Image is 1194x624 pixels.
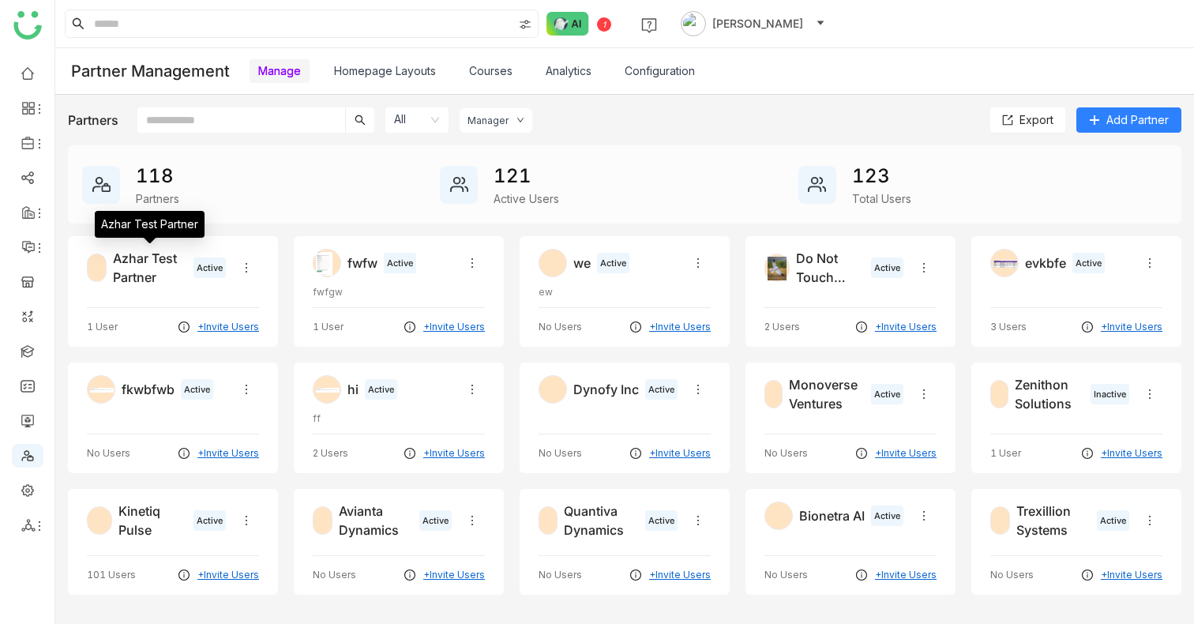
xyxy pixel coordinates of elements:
[1097,510,1129,532] div: Active
[519,18,531,31] img: search-type.svg
[539,320,582,334] div: No Users
[799,506,865,525] div: Bionetra AI
[68,111,118,130] div: Partners
[645,379,678,400] div: Active
[990,568,1034,582] div: No Users
[95,211,205,238] div: Azhar Test Partner
[990,446,1021,460] div: 1 User
[649,320,711,334] a: +Invite Users
[875,568,937,582] a: +Invite Users
[597,17,611,32] div: 1
[539,568,582,582] div: No Users
[871,506,903,527] div: Active
[314,376,342,404] img: 6867978052e8902e80224d92
[991,250,1019,278] img: 6868be3682f7e37c0c727799
[122,380,175,399] div: fkwbfwb
[789,375,865,413] div: Monoverse Ventures
[597,253,629,274] div: Active
[87,568,136,582] div: 101 Users
[467,115,509,126] div: Manager
[469,64,513,77] a: Courses
[625,64,695,77] a: Configuration
[347,254,377,273] div: fwfw
[765,254,789,283] img: 686df30f59614c7980a3c344
[546,64,591,77] a: Analytics
[1025,254,1066,273] div: evkbfe
[197,320,259,334] a: +Invite Users
[313,568,356,582] div: No Users
[1101,446,1162,460] a: +Invite Users
[649,446,711,460] a: +Invite Users
[87,446,130,460] div: No Users
[394,107,440,133] nz-select-item: All
[990,320,1027,334] div: 3 Users
[339,502,413,539] div: Avianta Dynamics
[649,568,711,582] a: +Invite Users
[852,162,911,190] div: 123
[13,11,42,39] img: logo
[1101,568,1162,582] a: +Invite Users
[423,446,485,460] a: +Invite Users
[875,446,937,460] a: +Invite Users
[539,285,711,299] div: ew
[365,379,397,400] div: Active
[314,250,335,278] img: 689c6ff5a2c09d0bea21de19
[564,502,639,539] div: Quantiva Dynamics
[1091,384,1129,405] div: Inactive
[1101,320,1162,334] a: +Invite Users
[678,11,828,36] button: [PERSON_NAME]
[1072,253,1105,274] div: Active
[113,249,187,287] div: Azhar Test Partner
[313,320,344,334] div: 1 User
[871,257,903,279] div: Active
[313,285,485,299] div: fwfgw
[641,17,657,33] img: help.svg
[1015,375,1084,413] div: Zenithon Solutions
[71,62,230,81] div: Partner Management
[1106,111,1169,129] span: Add Partner
[384,253,416,274] div: Active
[875,320,937,334] a: +Invite Users
[136,190,179,207] div: Partners
[193,257,226,279] div: Active
[681,11,706,36] img: avatar
[764,568,808,582] div: No Users
[347,380,359,399] div: hi
[852,190,911,207] div: Total Users
[181,379,213,400] div: Active
[193,510,226,532] div: Active
[573,380,639,399] div: Dynofy Inc
[494,162,559,190] div: 121
[1016,502,1091,539] div: Trexillion Systems
[764,446,808,460] div: No Users
[423,320,485,334] a: +Invite Users
[419,510,452,532] div: Active
[539,446,582,460] div: No Users
[990,107,1065,133] button: Export
[1076,107,1181,133] button: Add Partner
[87,320,118,334] div: 1 User
[546,12,589,36] img: ask-buddy-normal.svg
[423,568,485,582] a: +Invite Users
[764,320,800,334] div: 2 Users
[258,64,301,77] a: Manage
[573,254,591,273] div: we
[1019,111,1053,129] span: Export
[136,162,179,190] div: 118
[712,15,803,32] span: [PERSON_NAME]
[313,446,348,460] div: 2 Users
[313,412,485,426] div: ff
[796,249,865,287] div: Do Not Touch Partner
[197,446,259,460] a: +Invite Users
[197,568,259,582] a: +Invite Users
[494,190,559,207] div: Active Users
[118,502,187,539] div: Kinetiq Pulse
[645,510,678,532] div: Active
[871,384,903,405] div: Active
[334,64,436,77] a: Homepage Layouts
[88,376,116,404] img: 6867a94a439ed8697d111069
